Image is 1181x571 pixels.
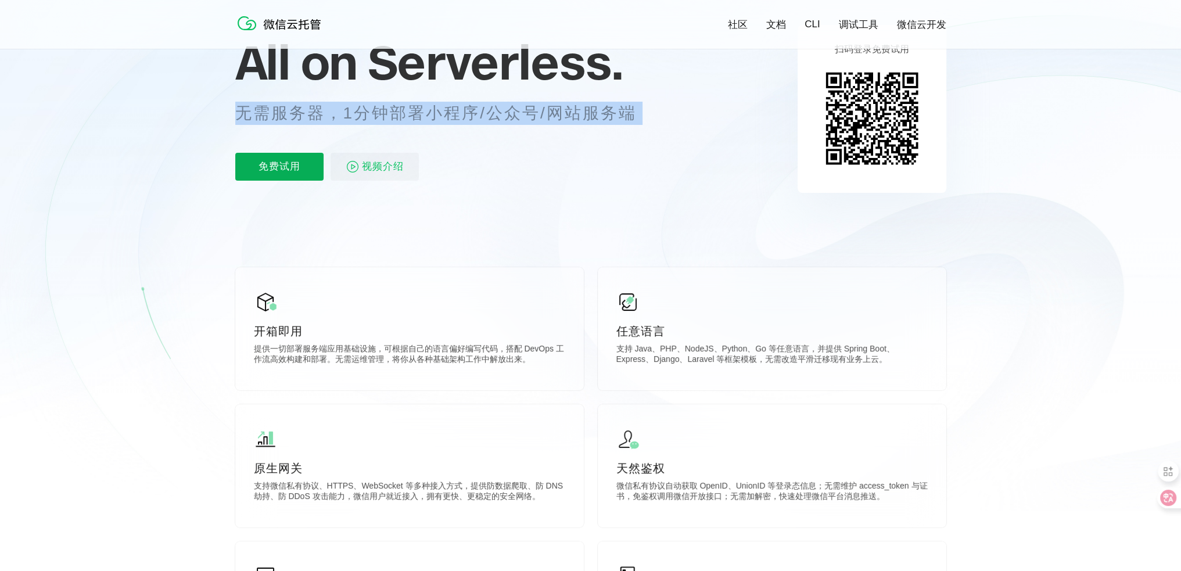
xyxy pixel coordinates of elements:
[254,481,565,504] p: 支持微信私有协议、HTTPS、WebSocket 等多种接入方式，提供防数据爬取、防 DNS 劫持、防 DDoS 攻击能力，微信用户就近接入，拥有更快、更稳定的安全网络。
[362,153,404,181] span: 视频介绍
[616,481,928,504] p: 微信私有协议自动获取 OpenID、UnionID 等登录态信息；无需维护 access_token 与证书，免鉴权调用微信开放接口；无需加解密，快速处理微信平台消息推送。
[805,19,820,30] a: CLI
[254,344,565,367] p: 提供一切部署服务端应用基础设施，可根据自己的语言偏好编写代码，搭配 DevOps 工作流高效构建和部署。无需运维管理，将你从各种基础架构工作中解放出来。
[235,12,328,35] img: 微信云托管
[235,27,328,37] a: 微信云托管
[235,153,324,181] p: 免费试用
[235,33,357,91] span: All on
[616,460,928,476] p: 天然鉴权
[835,44,909,56] p: 扫码登录免费试用
[346,160,360,174] img: video_play.svg
[839,18,878,31] a: 调试工具
[235,102,658,125] p: 无需服务器，1分钟部署小程序/公众号/网站服务端
[897,18,946,31] a: 微信云开发
[254,323,565,339] p: 开箱即用
[616,344,928,367] p: 支持 Java、PHP、NodeJS、Python、Go 等任意语言，并提供 Spring Boot、Express、Django、Laravel 等框架模板，无需改造平滑迁移现有业务上云。
[368,33,623,91] span: Serverless.
[616,323,928,339] p: 任意语言
[728,18,748,31] a: 社区
[766,18,786,31] a: 文档
[254,460,565,476] p: 原生网关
